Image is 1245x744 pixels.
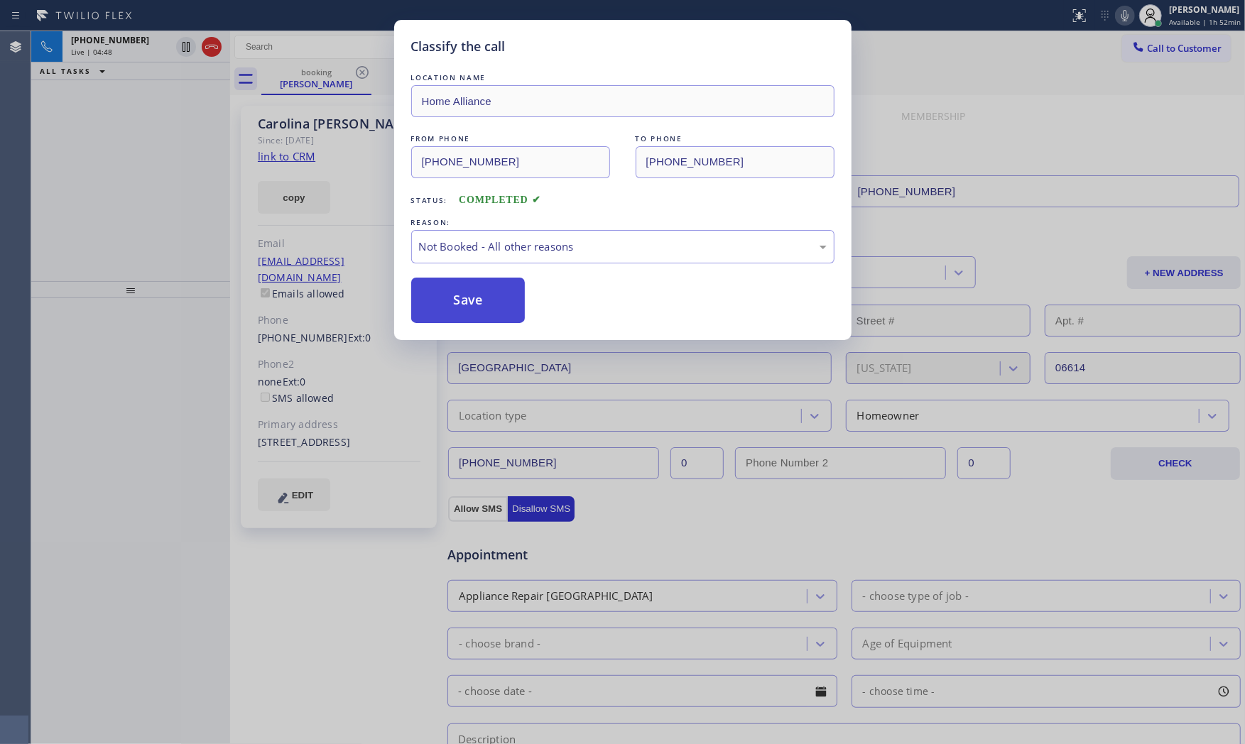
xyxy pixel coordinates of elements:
span: COMPLETED [459,195,541,205]
div: TO PHONE [636,131,834,146]
button: Save [411,278,526,323]
span: Status: [411,195,448,205]
div: LOCATION NAME [411,70,834,85]
input: From phone [411,146,610,178]
h5: Classify the call [411,37,506,56]
div: Not Booked - All other reasons [419,239,827,255]
div: REASON: [411,215,834,230]
div: FROM PHONE [411,131,610,146]
input: To phone [636,146,834,178]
